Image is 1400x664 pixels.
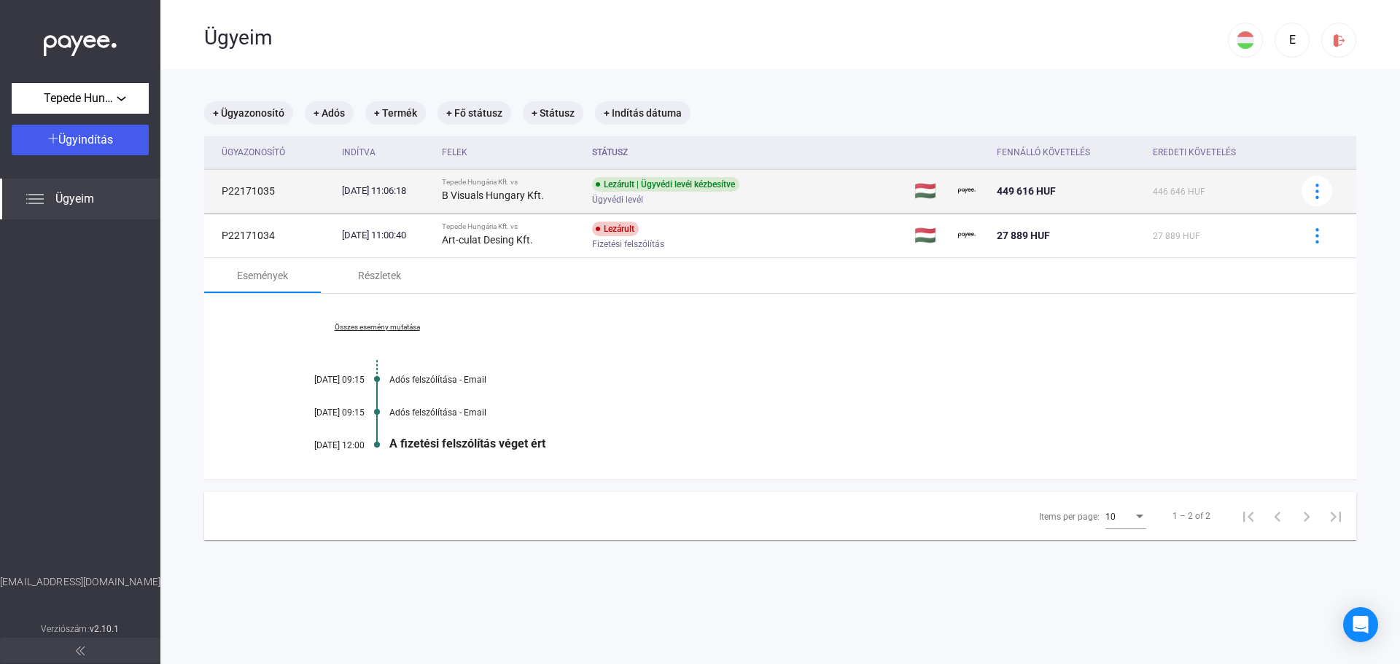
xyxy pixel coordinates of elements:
div: Ügyazonosító [222,144,330,161]
div: Adós felszólítása - Email [389,407,1283,418]
button: Ügyindítás [12,125,149,155]
mat-chip: + Indítás dátuma [595,101,691,125]
div: Lezárult [592,222,639,236]
div: Ügyeim [204,26,1228,50]
strong: v2.10.1 [90,624,120,634]
div: Fennálló követelés [997,144,1141,161]
th: Státusz [586,136,909,169]
div: [DATE] 09:15 [277,375,365,385]
span: 10 [1105,512,1116,522]
div: Tepede Hungária Kft. vs [442,222,580,231]
span: 27 889 HUF [997,230,1050,241]
div: 1 – 2 of 2 [1172,507,1210,525]
img: logout-red [1331,33,1347,48]
div: Eredeti követelés [1153,144,1283,161]
mat-chip: + Fő státusz [437,101,511,125]
img: list.svg [26,190,44,208]
div: Felek [442,144,467,161]
img: arrow-double-left-grey.svg [76,647,85,655]
button: more-blue [1302,220,1332,251]
button: E [1275,23,1310,58]
img: plus-white.svg [48,133,58,144]
div: Indítva [342,144,430,161]
mat-chip: + Termék [365,101,426,125]
div: Felek [442,144,580,161]
div: Események [237,267,288,284]
button: Tepede Hungária Kft. [12,83,149,114]
span: 449 616 HUF [997,185,1056,197]
div: A fizetési felszólítás véget ért [389,437,1283,450]
span: 446 646 HUF [1153,187,1205,197]
div: [DATE] 11:06:18 [342,184,430,198]
span: 27 889 HUF [1153,231,1200,241]
button: Next page [1292,501,1321,531]
div: [DATE] 09:15 [277,407,365,418]
div: Részletek [358,267,401,284]
span: Ügyvédi levél [592,191,643,208]
span: Fizetési felszólítás [592,235,664,253]
img: HU [1237,31,1254,49]
div: Tepede Hungária Kft. vs [442,178,580,187]
div: Eredeti követelés [1153,144,1236,161]
img: more-blue [1310,184,1325,199]
div: Fennálló követelés [997,144,1090,161]
span: Ügyindítás [58,133,113,147]
span: Ügyeim [55,190,94,208]
strong: Art-culat Desing Kft. [442,234,533,246]
button: HU [1228,23,1263,58]
button: Last page [1321,501,1350,531]
div: Lezárult | Ügyvédi levél kézbesítve [592,177,739,192]
td: 🇭🇺 [909,214,953,257]
button: logout-red [1321,23,1356,58]
img: payee-logo [958,227,976,244]
img: payee-logo [958,182,976,200]
div: Ügyazonosító [222,144,285,161]
a: Összes esemény mutatása [277,323,477,332]
span: Tepede Hungária Kft. [44,90,117,107]
mat-chip: + Státusz [523,101,583,125]
mat-select: Items per page: [1105,507,1146,525]
div: [DATE] 11:00:40 [342,228,430,243]
td: P22171035 [204,169,336,213]
button: Previous page [1263,501,1292,531]
mat-chip: + Ügyazonosító [204,101,293,125]
div: Open Intercom Messenger [1343,607,1378,642]
mat-chip: + Adós [305,101,354,125]
td: 🇭🇺 [909,169,953,213]
div: E [1280,31,1304,49]
strong: B Visuals Hungary Kft. [442,190,544,201]
td: P22171034 [204,214,336,257]
img: more-blue [1310,228,1325,243]
div: Items per page: [1039,508,1100,526]
div: [DATE] 12:00 [277,440,365,450]
button: First page [1234,501,1263,531]
button: more-blue [1302,176,1332,206]
img: white-payee-white-dot.svg [44,27,117,57]
div: Indítva [342,144,376,161]
div: Adós felszólítása - Email [389,375,1283,385]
